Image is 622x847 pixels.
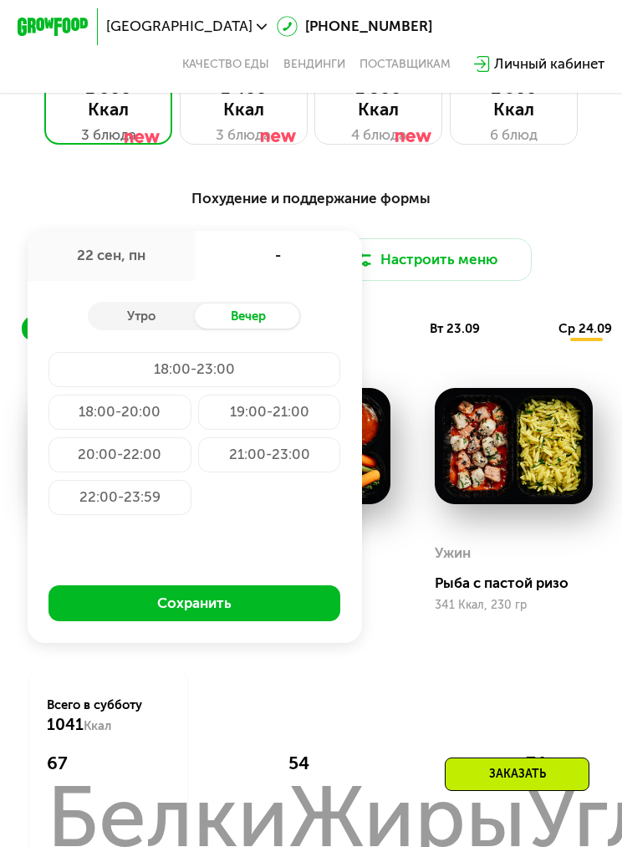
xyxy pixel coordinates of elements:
a: Качество еды [182,57,269,71]
span: ср 24.09 [558,321,612,336]
div: 18:00-20:00 [48,395,191,431]
div: 6 блюд [468,125,559,146]
div: Заказать [445,758,589,791]
a: Вендинги [283,57,345,71]
div: 3 блюда [198,125,289,146]
div: Всего в субботу [47,696,170,736]
button: Сохранить [48,585,340,621]
div: поставщикам [359,57,451,71]
div: Ужин [435,540,471,567]
div: 19:00-21:00 [198,395,340,431]
div: 3 блюда [63,125,154,146]
div: - [195,231,362,281]
span: 1041 [47,715,84,734]
div: Похудение и поддержание формы [22,187,601,210]
div: 22 сен, пн [28,231,195,281]
div: Рыба с пастой ризо [435,574,607,592]
div: 341 Ккал, 230 гр [435,599,593,612]
div: 1 400 Ккал [198,78,289,120]
div: Вечер [195,304,302,329]
span: [GEOGRAPHIC_DATA] [106,19,252,33]
span: вт 23.09 [430,321,480,336]
div: 18:00-23:00 [48,352,340,388]
div: 22:00-23:59 [48,480,191,516]
div: 67 [47,753,288,775]
div: 54 [288,753,526,775]
a: [PHONE_NUMBER] [277,16,432,38]
div: 4 блюда [334,125,425,146]
div: 1 800 Ккал [334,78,425,120]
div: 20:00-22:00 [48,437,191,473]
span: Ккал [84,718,111,733]
div: 2 500 Ккал [468,78,559,120]
div: Личный кабинет [494,54,604,75]
div: 21:00-23:00 [198,437,340,473]
div: Утро [88,304,195,329]
button: Настроить меню [319,238,532,281]
div: 1 000 Ккал [63,78,154,120]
